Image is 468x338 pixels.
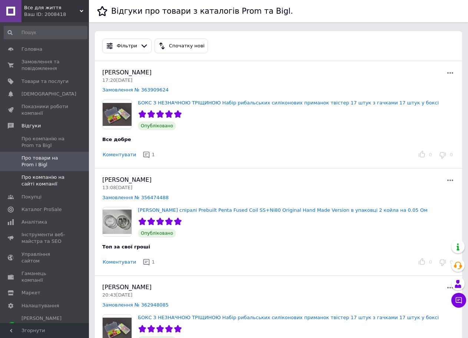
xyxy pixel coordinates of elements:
span: 13:08[DATE] [102,185,132,190]
span: 1 [152,259,155,265]
span: Все добре [102,137,131,142]
span: [PERSON_NAME] [102,176,152,183]
span: Аналітика [21,219,47,225]
a: [PERSON_NAME] спіралі Prebuilt Penta Fused Coil SS+Ni80 Original Hand Made Version в упаковці 2 к... [138,207,428,213]
div: Фільтри [115,42,139,50]
span: Каталог ProSale [21,206,62,213]
span: Гаманець компанії [21,270,69,284]
span: [PERSON_NAME] [102,69,152,76]
span: Топ за свої гроші [102,244,150,250]
a: Замовлення № 362948085 [102,302,169,308]
span: Про товари на Prom і Bigl [21,155,69,168]
button: 1 [141,257,158,268]
span: Все для життя [24,4,80,11]
button: Коментувати [102,258,136,266]
span: Управління сайтом [21,251,69,264]
input: Пошук [4,26,87,39]
h1: Відгуки про товари з каталогів Prom та Bigl. [111,7,293,16]
span: Опубліковано [138,229,176,238]
a: Замовлення № 363909624 [102,87,169,93]
a: БОКС З НЕЗНАЧНОЮ ТРІЩИНОЮ Набір рибальських силіконових приманок твістер 17 штук з гачками 17 шту... [138,100,439,106]
div: Спочатку нові [167,42,206,50]
span: Маркет [21,290,40,296]
img: Койли спіралі Prebuilt Penta Fused Coil SS+Ni80 Original Hand Made Version в упаковці 2 койла на ... [103,207,132,236]
button: Чат з покупцем [451,293,466,308]
span: Про компанію на сайті компанії [21,174,69,187]
span: Замовлення та повідомлення [21,58,69,72]
span: Про компанію на Prom та Bigl [21,135,69,149]
span: Опубліковано [138,121,176,130]
a: БОКС З НЕЗНАЧНОЮ ТРІЩИНОЮ Набір рибальських силіконових приманок твістер 17 штук з гачками 17 шту... [138,315,439,320]
span: Головна [21,46,42,53]
img: БОКС З НЕЗНАЧНОЮ ТРІЩИНОЮ Набір рибальських силіконових приманок твістер 17 штук з гачками 17 шту... [103,100,132,129]
a: Замовлення № 356474488 [102,195,169,200]
span: 20:43[DATE] [102,292,132,298]
span: Показники роботи компанії [21,103,69,117]
span: [PERSON_NAME] та рахунки [21,315,69,335]
span: Відгуки [21,123,41,129]
div: Ваш ID: 2008418 [24,11,89,18]
span: Покупці [21,194,42,200]
span: Інструменти веб-майстра та SEO [21,231,69,245]
button: 1 [141,149,158,161]
span: 17:20[DATE] [102,77,132,83]
button: Спочатку нові [155,39,208,53]
span: [PERSON_NAME] [102,284,152,291]
span: [DEMOGRAPHIC_DATA] [21,91,76,97]
span: Товари та послуги [21,78,69,85]
button: Фільтри [102,39,152,53]
button: Коментувати [102,151,136,159]
span: Налаштування [21,302,59,309]
span: 1 [152,152,155,157]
